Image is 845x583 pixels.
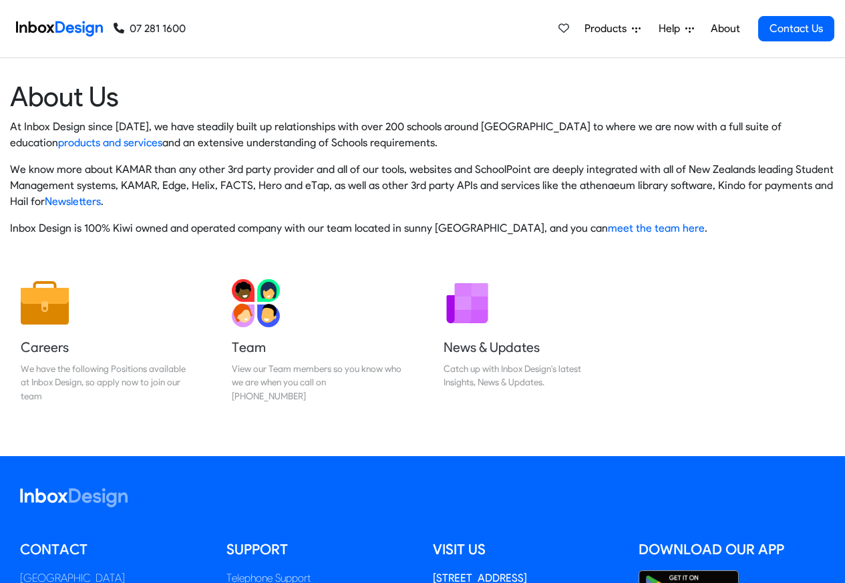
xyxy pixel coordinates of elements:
a: products and services [58,136,162,149]
h5: Support [226,540,413,560]
h5: Team [232,338,401,357]
a: meet the team here [608,222,705,234]
p: Inbox Design is 100% Kiwi owned and operated company with our team located in sunny [GEOGRAPHIC_D... [10,220,835,236]
h5: Contact [20,540,206,560]
img: 2022_01_13_icon_team.svg [232,279,280,327]
div: We have the following Positions available at Inbox Design, so apply now to join our team [21,362,190,403]
a: About [707,15,743,42]
span: Help [659,21,685,37]
img: 2022_01_13_icon_job.svg [21,279,69,327]
div: Catch up with Inbox Design's latest Insights, News & Updates. [444,362,613,389]
a: Help [653,15,699,42]
img: logo_inboxdesign_white.svg [20,488,128,508]
a: Products [579,15,646,42]
a: Team View our Team members so you know who we are when you call on [PHONE_NUMBER] [221,268,412,413]
h5: Careers [21,338,190,357]
a: 07 281 1600 [114,21,186,37]
h5: News & Updates [444,338,613,357]
h5: Download our App [639,540,825,560]
a: Contact Us [758,16,834,41]
p: We know more about KAMAR than any other 3rd party provider and all of our tools, websites and Sch... [10,162,835,210]
heading: About Us [10,79,835,114]
span: Products [584,21,632,37]
p: At Inbox Design since [DATE], we have steadily built up relationships with over 200 schools aroun... [10,119,835,151]
a: Careers We have the following Positions available at Inbox Design, so apply now to join our team [10,268,201,413]
a: News & Updates Catch up with Inbox Design's latest Insights, News & Updates. [433,268,624,413]
a: Newsletters [45,195,101,208]
div: View our Team members so you know who we are when you call on [PHONE_NUMBER] [232,362,401,403]
img: 2022_01_12_icon_newsletter.svg [444,279,492,327]
h5: Visit us [433,540,619,560]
